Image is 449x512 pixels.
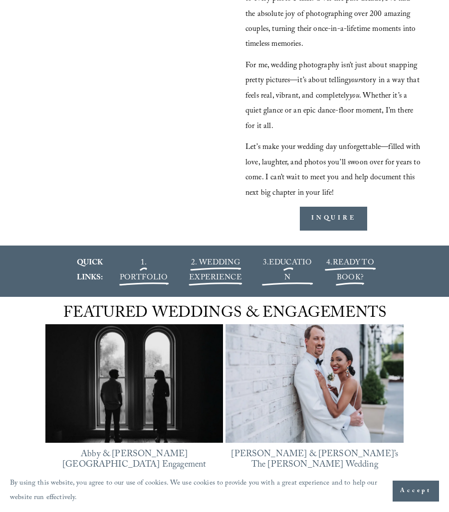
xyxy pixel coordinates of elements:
[300,207,367,231] a: INQUIRE
[393,481,439,502] button: Accept
[225,317,404,450] img: Bella &amp; Mike’s The Maxwell Raleigh Wedding
[45,324,224,443] a: Abby &amp; Reed’s Heights House Hotel Engagement
[45,317,224,451] img: Abby &amp; Reed’s Heights House Hotel Engagement
[326,257,332,270] span: 4.
[120,257,168,285] a: 1. PORTFOLIO
[62,448,206,473] a: Abby & [PERSON_NAME][GEOGRAPHIC_DATA] Engagement
[10,477,383,505] p: By using this website, you agree to our use of cookies. We use cookies to provide you with a grea...
[63,302,387,327] span: FEATURED WEDDINGS & ENGAGEMENTS
[189,257,242,285] a: 2. WEDDING EXPERIENCE
[263,257,312,285] span: 3.
[231,448,398,473] a: [PERSON_NAME] & [PERSON_NAME]’s The [PERSON_NAME] Wedding
[77,257,105,285] strong: QUICK LINKS:
[333,257,374,285] a: READY TO BOOK?
[245,60,422,133] span: For me, wedding photography isn’t just about snapping pretty pictures—it’s about telling story in...
[225,324,404,443] a: Bella &amp; Mike’s The Maxwell Raleigh Wedding
[348,75,361,88] em: your
[269,257,312,285] a: EDUCATION
[245,141,423,200] span: Let’s make your wedding day unforgettable—filled with love, laughter, and photos you’ll swoon ove...
[349,90,359,103] em: you
[400,486,432,496] span: Accept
